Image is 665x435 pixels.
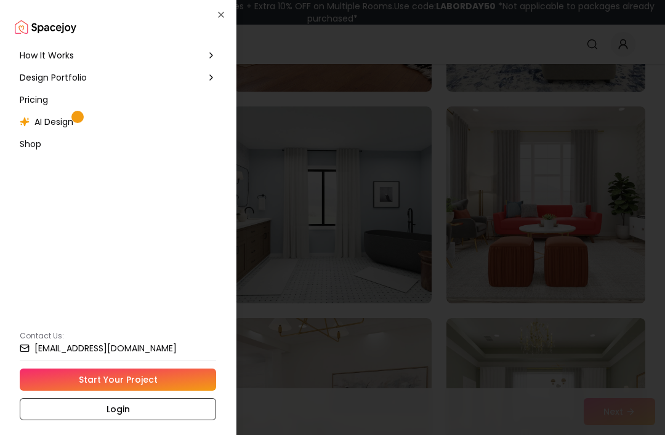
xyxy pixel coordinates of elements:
span: Shop [20,138,41,150]
p: Contact Us: [20,331,216,341]
a: [EMAIL_ADDRESS][DOMAIN_NAME] [20,343,216,353]
a: Spacejoy [15,15,76,39]
img: Spacejoy Logo [15,15,76,39]
span: Pricing [20,94,48,106]
span: AI Design [34,116,73,128]
a: Login [20,398,216,420]
small: [EMAIL_ADDRESS][DOMAIN_NAME] [34,344,177,353]
span: Design Portfolio [20,71,87,84]
a: Start Your Project [20,369,216,391]
span: How It Works [20,49,74,62]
